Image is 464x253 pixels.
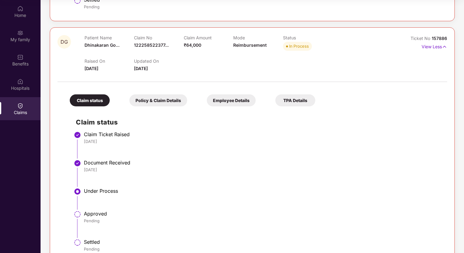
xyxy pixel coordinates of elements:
span: [DATE] [134,66,148,71]
span: [DATE] [85,66,98,71]
span: ₹64,000 [184,42,201,48]
p: Raised On [85,58,134,64]
img: svg+xml;base64,PHN2ZyBpZD0iU3RlcC1Eb25lLTMyeDMyIiB4bWxucz0iaHR0cDovL3d3dy53My5vcmcvMjAwMC9zdmciIH... [74,131,81,139]
span: 122258522377... [134,42,169,48]
span: DG [61,39,68,45]
span: 157886 [432,36,447,41]
div: Settled [84,239,441,245]
img: svg+xml;base64,PHN2ZyBpZD0iU3RlcC1BY3RpdmUtMzJ4MzIiIHhtbG5zPSJodHRwOi8vd3d3LnczLm9yZy8yMDAwL3N2Zy... [74,188,81,195]
img: svg+xml;base64,PHN2ZyBpZD0iQmVuZWZpdHMiIHhtbG5zPSJodHRwOi8vd3d3LnczLm9yZy8yMDAwL3N2ZyIgd2lkdGg9Ij... [17,54,23,60]
div: Under Process [84,188,441,194]
div: Approved [84,211,441,217]
div: Claim status [70,94,110,106]
img: svg+xml;base64,PHN2ZyB4bWxucz0iaHR0cDovL3d3dy53My5vcmcvMjAwMC9zdmciIHdpZHRoPSIxNyIgaGVpZ2h0PSIxNy... [442,43,447,50]
div: Document Received [84,160,441,166]
p: Patient Name [85,35,134,40]
div: Policy & Claim Details [129,94,187,106]
div: Employee Details [207,94,256,106]
p: Status [283,35,332,40]
img: svg+xml;base64,PHN2ZyBpZD0iQ2xhaW0iIHhtbG5zPSJodHRwOi8vd3d3LnczLm9yZy8yMDAwL3N2ZyIgd2lkdGg9IjIwIi... [17,103,23,109]
img: svg+xml;base64,PHN2ZyB3aWR0aD0iMjAiIGhlaWdodD0iMjAiIHZpZXdCb3g9IjAgMCAyMCAyMCIgZmlsbD0ibm9uZSIgeG... [17,30,23,36]
div: [DATE] [84,139,441,144]
img: svg+xml;base64,PHN2ZyBpZD0iU3RlcC1Eb25lLTMyeDMyIiB4bWxucz0iaHR0cDovL3d3dy53My5vcmcvMjAwMC9zdmciIH... [74,160,81,167]
p: Updated On [134,58,183,64]
div: Claim Ticket Raised [84,131,441,137]
div: TPA Details [275,94,315,106]
span: Reimbursement [233,42,267,48]
p: View Less [422,42,447,50]
div: [DATE] [84,167,441,172]
div: Pending [84,4,441,10]
h2: Claim status [76,117,441,127]
img: svg+xml;base64,PHN2ZyBpZD0iSG9tZSIgeG1sbnM9Imh0dHA6Ly93d3cudzMub3JnLzIwMDAvc3ZnIiB3aWR0aD0iMjAiIG... [17,6,23,12]
p: Claim No [134,35,183,40]
img: svg+xml;base64,PHN2ZyBpZD0iU3RlcC1QZW5kaW5nLTMyeDMyIiB4bWxucz0iaHR0cDovL3d3dy53My5vcmcvMjAwMC9zdm... [74,211,81,218]
div: In Process [289,43,309,49]
div: Pending [84,218,441,223]
p: Claim Amount [184,35,233,40]
img: svg+xml;base64,PHN2ZyBpZD0iU3RlcC1QZW5kaW5nLTMyeDMyIiB4bWxucz0iaHR0cDovL3d3dy53My5vcmcvMjAwMC9zdm... [74,239,81,246]
span: Ticket No [411,36,432,41]
span: Dhinakaran Go... [85,42,120,48]
img: svg+xml;base64,PHN2ZyBpZD0iSG9zcGl0YWxzIiB4bWxucz0iaHR0cDovL3d3dy53My5vcmcvMjAwMC9zdmciIHdpZHRoPS... [17,78,23,85]
div: Pending [84,246,441,252]
p: Mode [233,35,283,40]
